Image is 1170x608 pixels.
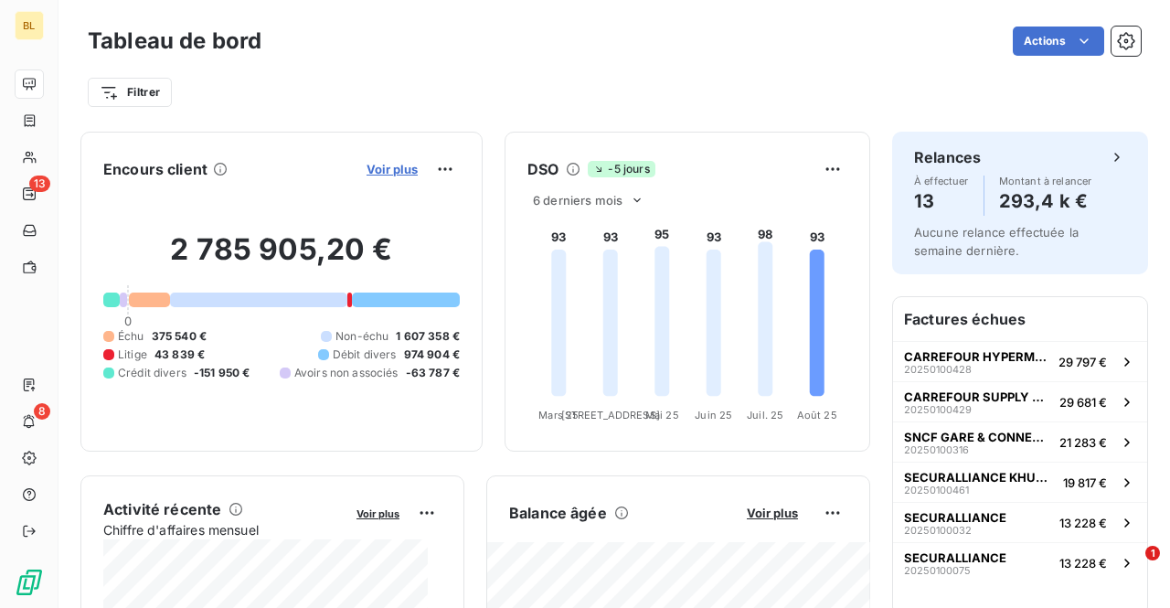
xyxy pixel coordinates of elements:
h2: 2 785 905,20 € [103,231,460,286]
span: SECURALLIANCE [904,510,1006,525]
h4: 13 [914,187,969,216]
span: -63 787 € [406,365,460,381]
tspan: [STREET_ADDRESS] [561,409,660,421]
span: 29 681 € [1059,395,1107,410]
tspan: Juil. 25 [747,409,783,421]
h6: Activité récente [103,498,221,520]
span: Montant à relancer [999,176,1092,187]
span: Chiffre d'affaires mensuel [103,520,344,539]
span: 13 [29,176,50,192]
button: SECURALLIANCE2025010003213 228 € [893,502,1147,542]
span: Crédit divers [118,365,186,381]
span: 20250100032 [904,525,972,536]
span: 6 derniers mois [533,193,622,208]
button: Filtrer [88,78,172,107]
span: -5 jours [588,161,654,177]
tspan: Août 25 [797,409,837,421]
span: SECURALLIANCE KHUNE [PERSON_NAME] [904,470,1056,485]
span: 20250100316 [904,444,969,455]
span: Aucune relance effectuée la semaine dernière. [914,225,1079,258]
h6: Relances [914,146,981,168]
span: Non-échu [335,328,388,345]
span: Litige [118,347,147,363]
tspan: Mars 25 [538,409,579,421]
iframe: Intercom live chat [1108,546,1152,590]
span: 0 [124,314,132,328]
tspan: Juin 25 [695,409,732,421]
img: Logo LeanPay [15,568,44,597]
button: Voir plus [351,505,405,521]
h6: Encours client [103,158,207,180]
button: SECURALLIANCE2025010007513 228 € [893,542,1147,582]
button: SNCF GARE & CONNEXION2025010031621 283 € [893,421,1147,462]
span: 13 228 € [1059,516,1107,530]
span: 19 817 € [1063,475,1107,490]
span: 20250100428 [904,364,972,375]
span: 8 [34,403,50,420]
span: CARREFOUR SUPPLY CHAIN SAINT VULBAS [904,389,1052,404]
h6: Balance âgée [509,502,607,524]
h6: DSO [527,158,558,180]
span: Voir plus [747,506,798,520]
span: À effectuer [914,176,969,187]
span: Échu [118,328,144,345]
span: -151 950 € [194,365,250,381]
h3: Tableau de bord [88,25,261,58]
span: 43 839 € [154,347,205,363]
span: 974 904 € [404,347,460,363]
span: 13 228 € [1059,556,1107,571]
button: Actions [1013,27,1104,56]
tspan: Mai 25 [645,409,679,421]
span: SNCF GARE & CONNEXION [904,430,1052,444]
button: CARREFOUR SUPPLY CHAIN SAINT VULBAS2025010042929 681 € [893,381,1147,421]
span: 20250100075 [904,565,971,576]
h4: 293,4 k € [999,187,1092,216]
a: 13 [15,179,43,208]
span: 21 283 € [1059,435,1107,450]
button: SECURALLIANCE KHUNE [PERSON_NAME]2025010046119 817 € [893,462,1147,502]
span: 1 [1145,546,1160,560]
span: CARREFOUR HYPERMARCHES [904,349,1051,364]
button: Voir plus [741,505,803,521]
span: Voir plus [356,507,399,520]
span: 20250100461 [904,485,969,496]
span: 29 797 € [1058,355,1107,369]
h6: Factures échues [893,297,1147,341]
button: Voir plus [361,161,423,177]
span: SECURALLIANCE [904,550,1006,565]
button: CARREFOUR HYPERMARCHES2025010042829 797 € [893,341,1147,381]
div: BL [15,11,44,40]
span: 375 540 € [152,328,207,345]
span: Avoirs non associés [294,365,399,381]
span: 1 607 358 € [396,328,460,345]
span: 20250100429 [904,404,972,415]
span: Voir plus [367,162,418,176]
span: Débit divers [333,347,397,363]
